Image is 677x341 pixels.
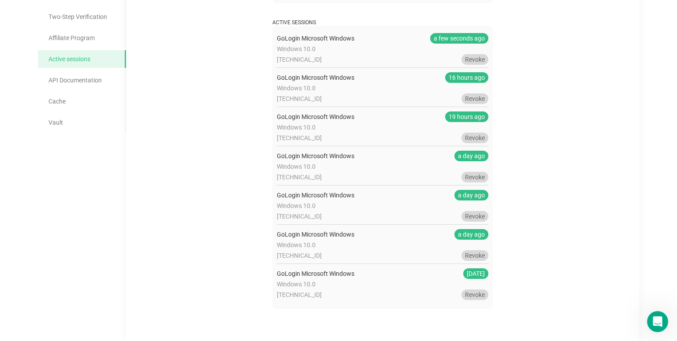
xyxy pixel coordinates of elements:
[463,268,488,279] span: [DATE]
[277,252,322,259] span: [TECHNICAL_ID]
[277,192,354,199] span: GoLogin Microsoft Windows
[461,54,488,65] span: Revoke
[277,74,354,81] span: GoLogin Microsoft Windows
[277,270,354,277] span: GoLogin Microsoft Windows
[48,29,119,47] a: Affiliate Program
[461,289,488,300] span: Revoke
[277,202,316,209] span: Windows 10.0
[277,56,322,63] span: [TECHNICAL_ID]
[461,211,488,222] span: Revoke
[454,151,488,161] span: a day ago
[277,85,316,92] span: Windows 10.0
[277,95,322,102] span: [TECHNICAL_ID]
[48,50,119,68] a: Active sessions
[272,19,316,26] span: ACTIVE SESSIONS
[277,231,354,238] span: GoLogin Microsoft Windows
[48,71,119,89] a: API Documentation
[277,213,322,220] span: [TECHNICAL_ID]
[445,72,488,83] span: 16 hours ago
[461,250,488,261] span: Revoke
[277,134,322,141] span: [TECHNICAL_ID]
[461,172,488,182] span: Revoke
[277,241,316,248] span: Windows 10.0
[277,291,322,298] span: [TECHNICAL_ID]
[454,190,488,200] span: a day ago
[461,133,488,143] span: Revoke
[277,281,316,288] span: Windows 10.0
[461,93,488,104] span: Revoke
[277,163,316,170] span: Windows 10.0
[277,152,354,159] span: GoLogin Microsoft Windows
[48,93,119,110] a: Cache
[277,174,322,181] span: [TECHNICAL_ID]
[430,33,488,44] span: a few seconds ago
[48,114,119,131] a: Vault
[277,45,316,52] span: Windows 10.0
[647,311,668,332] iframe: Intercom live chat
[454,229,488,240] span: a day ago
[48,8,119,26] a: Two-Step Verification
[277,124,316,131] span: Windows 10.0
[277,35,354,42] span: GoLogin Microsoft Windows
[445,111,488,122] span: 19 hours ago
[277,113,354,120] span: GoLogin Microsoft Windows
